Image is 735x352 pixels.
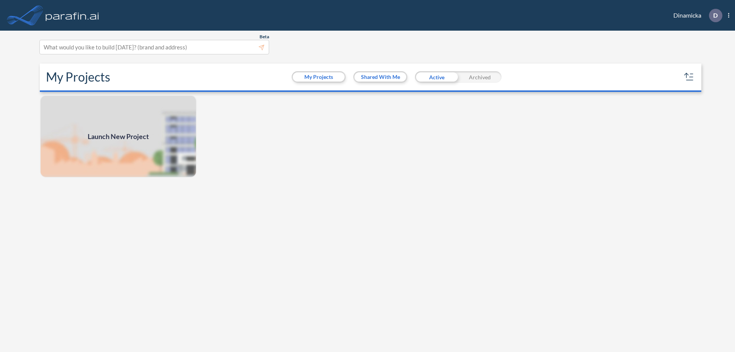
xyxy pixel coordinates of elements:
[415,71,458,83] div: Active
[46,70,110,84] h2: My Projects
[40,95,197,178] a: Launch New Project
[260,34,269,40] span: Beta
[88,131,149,142] span: Launch New Project
[683,71,695,83] button: sort
[662,9,729,22] div: Dinamicka
[44,8,101,23] img: logo
[293,72,345,82] button: My Projects
[713,12,718,19] p: D
[40,95,197,178] img: add
[458,71,501,83] div: Archived
[354,72,406,82] button: Shared With Me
